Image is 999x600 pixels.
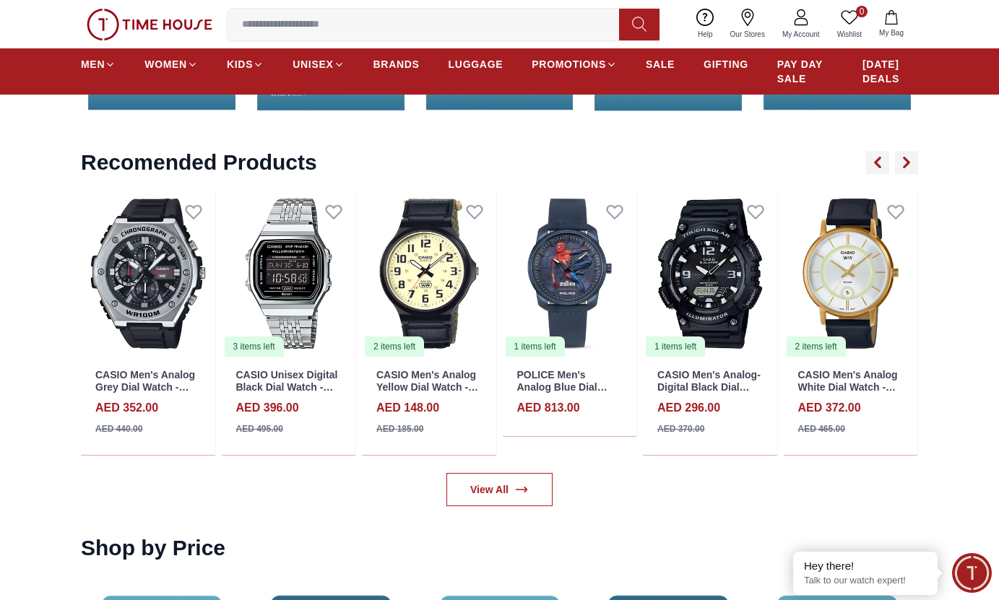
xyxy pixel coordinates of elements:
[704,57,748,71] span: GIFTING
[532,57,606,71] span: PROMOTIONS
[532,51,617,77] a: PROMOTIONS
[777,57,834,86] span: PAY DAY SALE
[503,190,637,357] a: POLICE Men's Analog Blue Dial Watch - PEWGA00744011 items left
[646,57,675,71] span: SALE
[81,190,215,357] img: CASIO Men's Analog Grey Dial Watch - MWA-300H-1AVDF
[722,6,774,43] a: Our Stores
[449,51,503,77] a: LUGGAGE
[856,6,868,17] span: 0
[373,51,420,77] a: BRANDS
[362,190,496,357] a: CASIO Men's Analog Yellow Dial Watch - MW-240B-3BVDF2 items left
[657,422,704,435] div: AED 370.00
[95,369,195,405] a: CASIO Men's Analog Grey Dial Watch - MWA-300H-1AVDF
[227,57,253,71] span: KIDS
[449,57,503,71] span: LUGGAGE
[81,51,116,77] a: MEN
[643,190,777,357] img: CASIO Men's Analog-Digital Black Dial Watch - AQ-S810W-1A
[725,29,771,40] span: Our Stores
[144,57,187,71] span: WOMEN
[784,190,918,357] img: CASIO Men's Analog White Dial Watch - MTP-B120GL-7AVDF
[798,422,845,435] div: AED 465.00
[831,29,868,40] span: Wishlist
[446,473,553,506] a: View All
[222,190,356,357] a: CASIO Unisex Digital Black Dial Watch - ABL-100WE-1BDF3 items left
[689,6,722,43] a: Help
[787,336,846,357] div: 2 items left
[777,29,826,40] span: My Account
[365,336,424,357] div: 2 items left
[646,51,675,77] a: SALE
[293,57,333,71] span: UNISEX
[862,57,918,86] span: [DATE] DEALS
[804,559,927,573] div: Hey there!
[829,6,870,43] a: 0Wishlist
[657,369,761,417] a: CASIO Men's Analog-Digital Black Dial Watch - AQ-S810W-1A
[870,7,912,41] button: My Bag
[798,369,898,405] a: CASIO Men's Analog White Dial Watch - MTP-B120GL-7AVDF
[81,535,225,561] h2: Shop by Price
[362,190,496,357] img: CASIO Men's Analog Yellow Dial Watch - MW-240B-3BVDF
[236,369,338,405] a: CASIO Unisex Digital Black Dial Watch - ABL-100WE-1BDF
[517,369,607,417] a: POLICE Men's Analog Blue Dial Watch - PEWGA0074401
[236,399,299,417] h4: AED 396.00
[81,149,317,175] h2: Recomended Products
[144,51,198,77] a: WOMEN
[236,422,283,435] div: AED 495.00
[376,399,439,417] h4: AED 148.00
[222,190,356,357] img: CASIO Unisex Digital Black Dial Watch - ABL-100WE-1BDF
[777,51,834,92] a: PAY DAY SALE
[952,553,992,593] div: Chat Widget
[503,190,637,357] img: POLICE Men's Analog Blue Dial Watch - PEWGA0074401
[95,422,142,435] div: AED 440.00
[784,190,918,357] a: CASIO Men's Analog White Dial Watch - MTP-B120GL-7AVDF2 items left
[225,336,284,357] div: 3 items left
[227,51,264,77] a: KIDS
[804,575,927,587] p: Talk to our watch expert!
[293,51,344,77] a: UNISEX
[376,369,478,405] a: CASIO Men's Analog Yellow Dial Watch - MW-240B-3BVDF
[517,399,580,417] h4: AED 813.00
[95,399,158,417] h4: AED 352.00
[704,51,748,77] a: GIFTING
[692,29,719,40] span: Help
[81,57,105,71] span: MEN
[376,422,423,435] div: AED 185.00
[373,57,420,71] span: BRANDS
[87,9,212,40] img: ...
[643,190,777,357] a: CASIO Men's Analog-Digital Black Dial Watch - AQ-S810W-1A1 items left
[798,399,861,417] h4: AED 372.00
[862,51,918,92] a: [DATE] DEALS
[646,336,705,357] div: 1 items left
[873,27,909,38] span: My Bag
[506,336,565,357] div: 1 items left
[657,399,720,417] h4: AED 296.00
